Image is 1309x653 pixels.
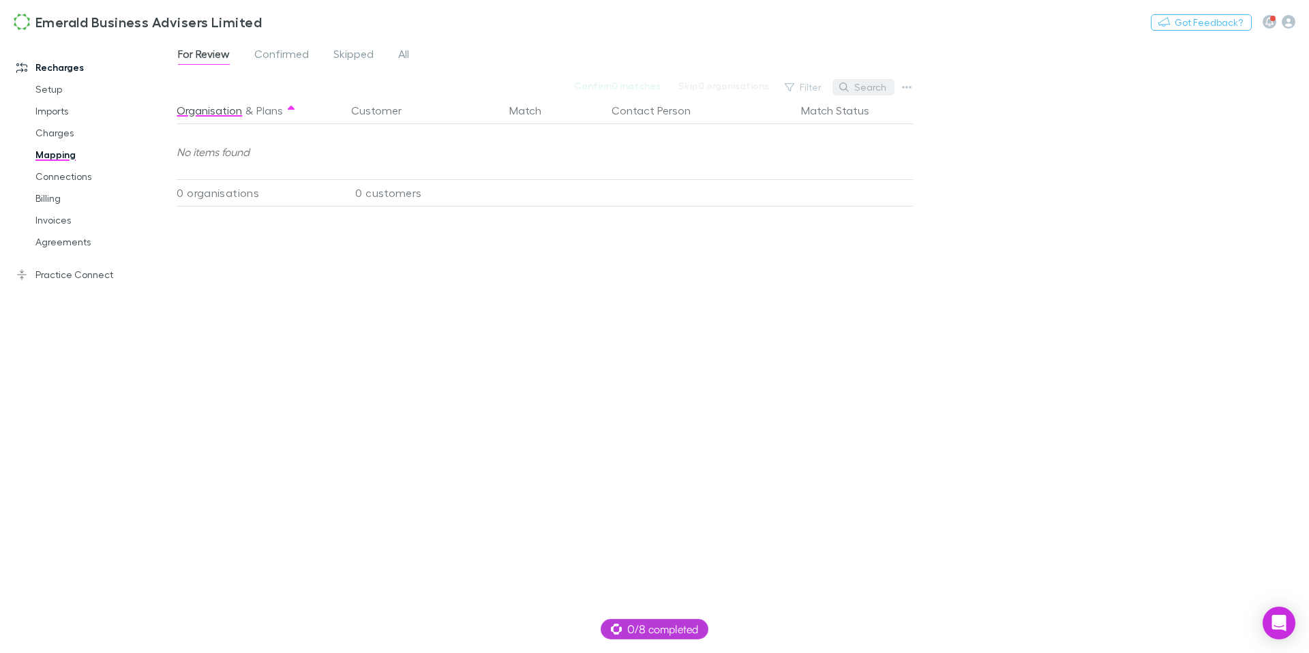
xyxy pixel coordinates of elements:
button: Filter [778,79,830,95]
h3: Emerald Business Advisers Limited [35,14,262,30]
button: Match [509,97,558,124]
a: Mapping [22,144,174,166]
a: Practice Connect [3,264,174,286]
a: Invoices [22,209,174,231]
button: Customer [351,97,418,124]
a: Billing [22,187,174,209]
a: Setup [22,78,174,100]
div: No items found [177,125,905,179]
button: Confirm0 matches [565,78,669,94]
span: Confirmed [254,47,309,65]
button: Got Feedback? [1151,14,1252,31]
a: Connections [22,166,174,187]
span: Skipped [333,47,374,65]
span: For Review [178,47,230,65]
div: 0 organisations [177,179,340,207]
div: Open Intercom Messenger [1263,607,1295,639]
a: Agreements [22,231,174,253]
button: Search [832,79,894,95]
a: Imports [22,100,174,122]
img: Emerald Business Advisers Limited's Logo [14,14,30,30]
button: Plans [256,97,283,124]
div: & [177,97,335,124]
div: 0 customers [340,179,504,207]
button: Skip0 organisations [669,78,778,94]
a: Recharges [3,57,174,78]
button: Match Status [801,97,886,124]
span: All [398,47,409,65]
button: Organisation [177,97,242,124]
button: Contact Person [612,97,707,124]
a: Emerald Business Advisers Limited [5,5,270,38]
a: Charges [22,122,174,144]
